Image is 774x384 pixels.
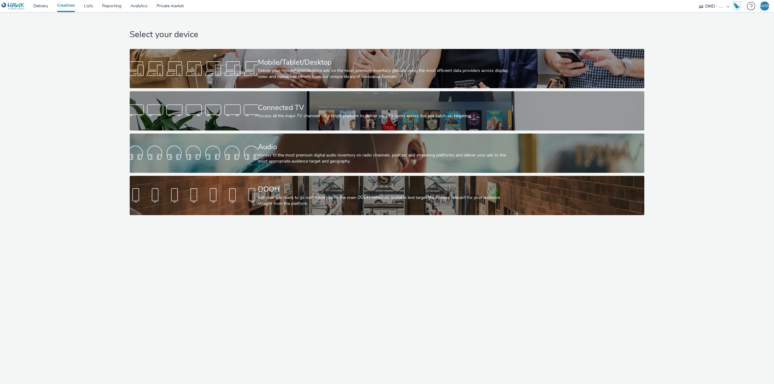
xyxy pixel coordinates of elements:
[258,102,514,113] div: Connected TV
[130,49,644,88] a: Mobile/Tablet/DesktopDeliver your mobile/tablet/desktop ads on the most premium inventory globall...
[258,113,514,119] div: Access all the major TV channels on a single platform to deliver your TV spots across live and ca...
[760,2,769,11] div: MAN
[130,134,644,173] a: AudioAccess to the most premium digital audio inventory on radio channels, podcast and streaming ...
[258,57,514,68] div: Mobile/Tablet/Desktop
[130,29,644,40] h1: Select your device
[2,2,25,10] img: undefined Logo
[258,68,514,80] div: Deliver your mobile/tablet/desktop ads on the most premium inventory globally using the most effi...
[258,142,514,152] div: Audio
[732,1,744,11] a: Hawk Academy
[258,184,514,195] div: DOOH
[258,195,514,207] div: Get your ads ready to go out! Advertise on the main DOOH networks available and target the screen...
[732,1,741,11] img: Hawk Academy
[130,91,644,131] a: Connected TVAccess all the major TV channels on a single platform to deliver your TV spots across...
[258,152,514,165] div: Access to the most premium digital audio inventory on radio channels, podcast and streaming platf...
[130,176,644,215] a: DOOHGet your ads ready to go out! Advertise on the main DOOH networks available and target the sc...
